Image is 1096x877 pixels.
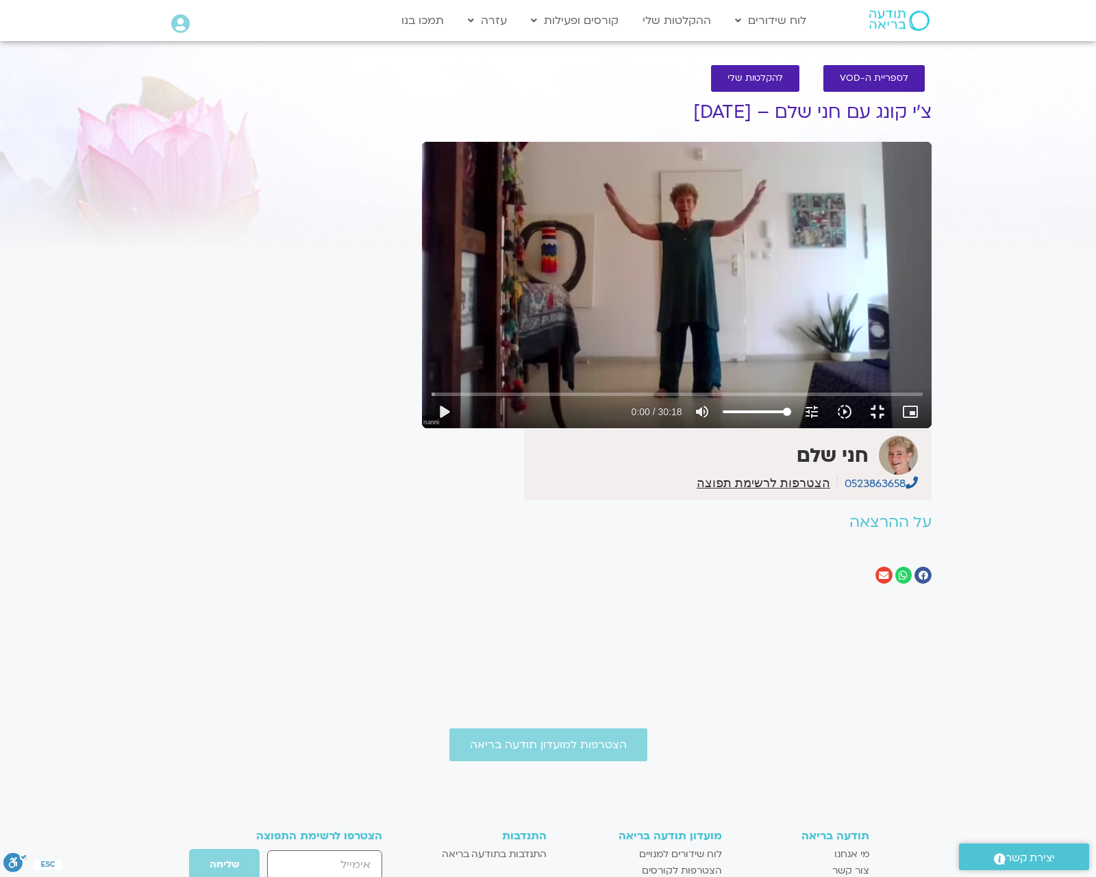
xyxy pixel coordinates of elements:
[736,830,870,842] h3: תודעה בריאה
[797,443,869,469] strong: חני שלם
[420,846,547,863] a: התנדבות בתודעה בריאה
[875,567,893,584] div: שיתוף ב email
[823,65,925,92] a: לספריית ה-VOD
[560,846,721,863] a: לוח שידורים למנויים
[461,8,514,34] a: עזרה
[560,830,721,842] h3: מועדון תודעה בריאה
[736,846,870,863] a: מי אנחנו
[845,476,918,491] a: 0523863658
[914,567,932,584] div: שיתוף ב facebook
[470,739,627,751] span: הצטרפות למועדון תודעה בריאה
[639,846,722,863] span: לוח שידורים למנויים
[879,436,918,475] img: חני שלם
[869,10,930,31] img: תודעה בריאה
[449,728,647,761] a: הצטרפות למועדון תודעה בריאה
[395,8,451,34] a: תמכו בנו
[1006,849,1055,867] span: יצירת קשר
[420,830,547,842] h3: התנדבות
[697,477,830,489] a: הצטרפות לרשימת תפוצה
[895,567,912,584] div: שיתוף ב whatsapp
[711,65,799,92] a: להקלטות שלי
[636,8,718,34] a: ההקלטות שלי
[728,8,813,34] a: לוח שידורים
[227,830,382,842] h3: הצטרפו לרשימת התפוצה
[834,846,869,863] span: מי אנחנו
[442,846,547,863] span: התנדבות בתודעה בריאה
[210,859,239,870] span: שליחה
[959,843,1089,870] a: יצירת קשר
[727,73,783,84] span: להקלטות שלי
[422,514,932,531] h2: על ההרצאה
[524,8,625,34] a: קורסים ופעילות
[840,73,908,84] span: לספריית ה-VOD
[422,102,932,123] h1: צ’י קונג עם חני שלם – [DATE]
